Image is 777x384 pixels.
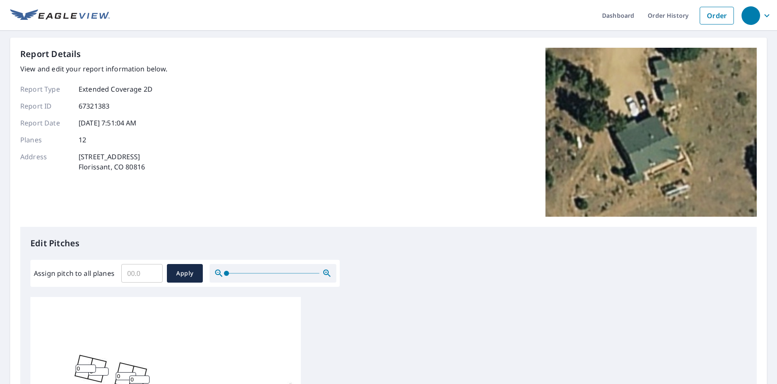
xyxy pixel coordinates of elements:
img: Top image [545,48,757,217]
p: Report ID [20,101,71,111]
p: [STREET_ADDRESS] Florissant, CO 80816 [79,152,145,172]
p: [DATE] 7:51:04 AM [79,118,137,128]
p: Report Details [20,48,81,60]
p: Report Date [20,118,71,128]
p: Edit Pitches [30,237,747,250]
button: Apply [167,264,203,283]
p: View and edit your report information below. [20,64,168,74]
p: 12 [79,135,86,145]
p: 67321383 [79,101,109,111]
input: 00.0 [121,261,163,285]
p: Planes [20,135,71,145]
span: Apply [174,268,196,279]
img: EV Logo [10,9,110,22]
p: Report Type [20,84,71,94]
a: Order [700,7,734,25]
p: Extended Coverage 2D [79,84,153,94]
p: Address [20,152,71,172]
label: Assign pitch to all planes [34,268,115,278]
